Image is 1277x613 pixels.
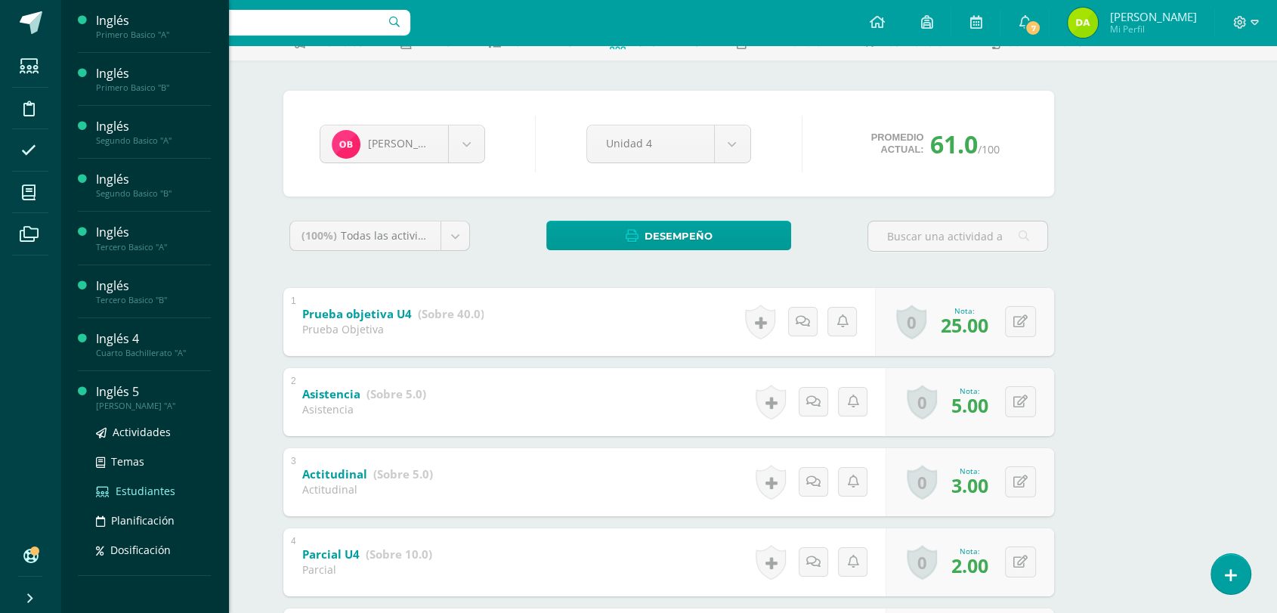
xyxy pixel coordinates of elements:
div: Nota: [941,305,988,316]
a: Actividades [96,423,211,441]
div: Tercero Basico "B" [96,295,211,305]
div: Segundo Basico "A" [96,135,211,146]
a: InglésTercero Basico "B" [96,277,211,305]
div: Inglés [96,277,211,295]
div: [PERSON_NAME] "A" [96,401,211,411]
span: Mi Perfil [1109,23,1196,36]
a: Planificación [96,512,211,529]
strong: (Sobre 5.0) [366,386,426,401]
div: Asistencia [302,402,426,416]
span: 7 [1025,20,1041,36]
div: Segundo Basico "B" [96,188,211,199]
a: Estudiantes [96,482,211,500]
span: (100%) [301,228,337,243]
a: Dosificación [96,541,211,559]
div: Cuarto Bachillerato "A" [96,348,211,358]
a: Prueba objetiva U4 (Sobre 40.0) [302,302,484,327]
strong: (Sobre 10.0) [366,546,432,562]
b: Parcial U4 [302,546,360,562]
a: InglésTercero Basico "A" [96,224,211,252]
strong: (Sobre 40.0) [418,306,484,321]
a: (100%)Todas las actividades de esta unidad [290,221,469,250]
span: [PERSON_NAME] [1109,9,1196,24]
span: /100 [977,142,999,156]
a: Asistencia (Sobre 5.0) [302,382,426,407]
div: Inglés [96,171,211,188]
div: Inglés 5 [96,383,211,401]
span: 61.0 [929,128,977,160]
div: Primero Basico "A" [96,29,211,40]
span: Estudiantes [116,484,175,498]
a: 0 [907,465,937,500]
div: Actitudinal [302,482,433,497]
a: 0 [907,385,937,420]
input: Busca un usuario... [70,10,410,36]
a: Inglés 5[PERSON_NAME] "A" [96,383,211,411]
div: Nota: [951,546,988,556]
span: Dosificación [110,543,171,557]
div: Tercero Basico "A" [96,242,211,252]
div: Primero Basico "B" [96,82,211,93]
span: Actividades [113,425,171,439]
strong: (Sobre 5.0) [373,466,433,481]
div: Prueba Objetiva [302,322,484,336]
b: Asistencia [302,386,360,401]
span: Planificación [111,513,175,528]
div: Inglés [96,65,211,82]
b: Prueba objetiva U4 [302,306,412,321]
a: 0 [907,545,937,580]
input: Buscar una actividad aquí... [868,221,1047,251]
a: Actitudinal (Sobre 5.0) [302,463,433,487]
div: Nota: [951,466,988,476]
b: Actitudinal [302,466,367,481]
img: 644cf2871e676b3b6159b65d5db56318.png [332,130,360,159]
a: InglésPrimero Basico "B" [96,65,211,93]
a: InglésPrimero Basico "A" [96,12,211,40]
span: 5.00 [951,392,988,418]
span: [PERSON_NAME] [368,136,453,150]
span: 2.00 [951,553,988,578]
div: Inglés [96,118,211,135]
div: Parcial [302,562,432,577]
a: Desempeño [546,221,791,250]
a: InglésSegundo Basico "A" [96,118,211,146]
span: Promedio actual: [871,132,924,156]
span: Todas las actividades de esta unidad [341,228,528,243]
a: [PERSON_NAME] [320,125,484,163]
span: Unidad 4 [606,125,695,161]
div: Inglés [96,12,211,29]
div: Nota: [951,385,988,396]
img: 786e783610561c3eb27341371ea08d67.png [1068,8,1098,38]
a: Unidad 4 [587,125,750,163]
span: 25.00 [941,312,988,338]
a: InglésSegundo Basico "B" [96,171,211,199]
a: Temas [96,453,211,470]
div: Inglés [96,224,211,241]
span: Temas [111,454,144,469]
a: Parcial U4 (Sobre 10.0) [302,543,432,567]
span: Desempeño [645,222,713,250]
div: Inglés 4 [96,330,211,348]
a: Inglés 4Cuarto Bachillerato "A" [96,330,211,358]
span: 3.00 [951,472,988,498]
a: 0 [896,305,926,339]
